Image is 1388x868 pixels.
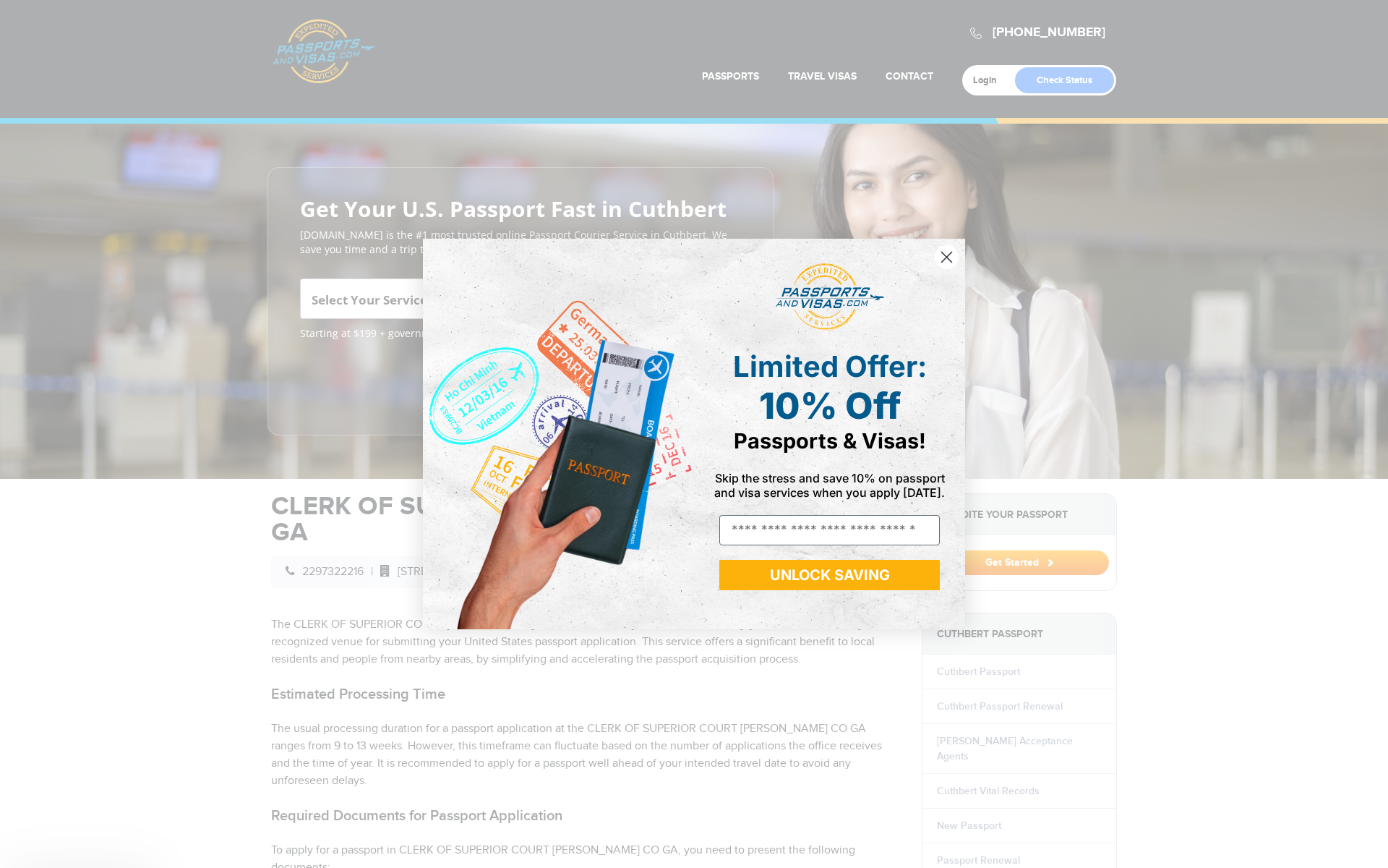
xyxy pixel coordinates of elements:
[759,384,901,427] span: 10% Off
[733,349,927,384] span: Limited Offer:
[776,263,884,331] img: passports and visas
[714,471,945,500] span: Skip the stress and save 10% on passport and visa services when you apply [DATE].
[934,244,959,270] button: Close dialog
[423,239,694,629] img: de9cda0d-0715-46ca-9a25-073762a91ba7.png
[734,428,926,454] span: Passports & Visas!
[719,560,940,590] button: UNLOCK SAVING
